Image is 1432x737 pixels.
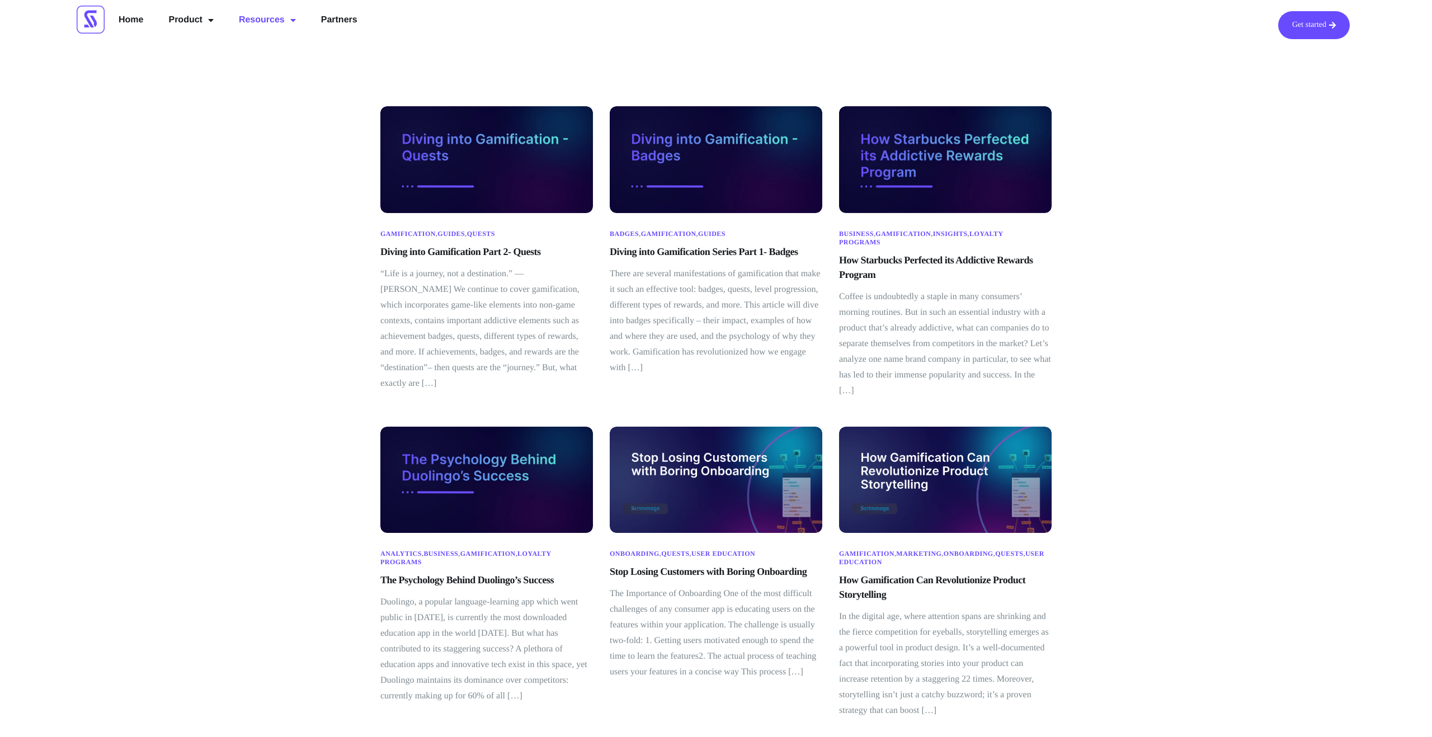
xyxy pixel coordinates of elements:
[610,427,822,533] img: Stop losing customers with boring onboarding - thumbnail
[610,106,822,213] img: Diving into gamification - badges (Thumbnail)
[641,230,696,238] a: Gamification
[467,230,495,238] a: Quests
[839,254,1033,280] a: How Starbucks Perfected its Addictive Rewards Program
[610,230,639,238] a: Badges
[380,594,593,704] p: Duolingo, a popular language-learning app which went public in [DATE], is currently the most down...
[610,586,822,680] p: The Importance of Onboarding One of the most difficult challenges of any consumer app is educatin...
[77,6,105,34] img: Scrimmage Square Icon Logo
[313,11,366,29] a: Partners
[698,230,726,238] a: Guides
[610,550,755,558] span: , ,
[839,230,874,238] a: Business
[110,11,366,29] nav: Menu
[610,230,726,238] span: , ,
[610,550,660,558] a: Onboarding
[839,574,1025,600] a: How Gamification Can Revolutionize Product Storytelling
[380,427,593,533] img: Thumbnail Image - The Psychology Behind Duolingo's Success
[839,230,1045,247] span: , , ,
[110,11,152,29] a: Home
[933,230,968,238] a: Insights
[610,566,807,577] a: Stop Losing Customers with Boring Onboarding
[1292,21,1326,29] span: Get started
[839,609,1052,719] p: In the digital age, where attention spans are shrinking and the fierce competition for eyeballs, ...
[839,550,1044,566] a: User Education
[995,550,1023,558] a: Quests
[380,550,551,566] a: Loyalty Programs
[839,427,1052,533] img: How gamification can revolutionize product storytelling
[839,106,1052,213] img: Article thumbnail
[423,550,458,558] a: Business
[944,550,993,558] a: Onboarding
[380,106,593,213] img: Diving into Gamification - Quests
[160,11,222,29] a: Product
[380,246,541,257] a: Diving into Gamification Part 2- Quests
[380,550,586,566] span: , , ,
[380,230,495,238] span: , ,
[839,550,1045,566] span: , , , ,
[460,550,516,558] a: Gamification
[661,550,689,558] a: Quests
[437,230,465,238] a: Guides
[610,155,822,164] a: Diving into Gamification Series Part 1- Badges
[839,475,1052,484] a: How Gamification Can Revolutionize Product Storytelling
[610,475,822,484] a: Stop Losing Customers with Boring Onboarding
[380,155,593,164] a: Diving into Gamification Part 2- Quests
[839,155,1052,164] a: How Starbucks Perfected its Addictive Rewards Program
[380,574,554,585] a: The Psychology Behind Duolingo’s Success
[839,289,1052,399] p: Coffee is undoubtedly a staple in many consumers’ morning routines. But in such an essential indu...
[380,475,593,484] a: The Psychology Behind Duolingo’s Success
[896,550,941,558] a: Marketing
[380,550,422,558] a: Analytics
[1278,11,1350,39] a: Get started
[380,266,593,391] p: “Life is a journey, not a destination.” ― [PERSON_NAME] We continue to cover gamification, which ...
[380,230,436,238] a: Gamification
[691,550,755,558] a: User Education
[610,266,822,376] p: There are several manifestations of gamification that make it such an effective tool: badges, que...
[839,550,894,558] a: Gamification
[230,11,304,29] a: Resources
[875,230,931,238] a: Gamification
[839,230,1003,246] a: Loyalty Programs
[610,246,798,257] a: Diving into Gamification Series Part 1- Badges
